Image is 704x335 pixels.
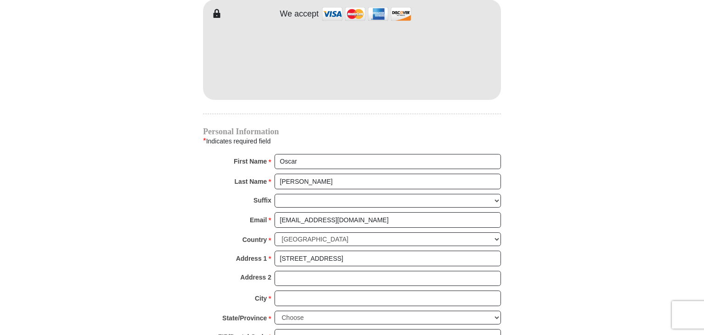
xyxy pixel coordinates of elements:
div: Indicates required field [203,135,501,147]
strong: First Name [234,155,267,168]
strong: Suffix [253,194,271,207]
strong: Address 1 [236,252,267,265]
h4: We accept [280,9,319,19]
strong: Email [250,214,267,226]
strong: Last Name [235,175,267,188]
img: credit cards accepted [321,4,412,24]
strong: City [255,292,267,305]
strong: State/Province [222,312,267,324]
strong: Country [242,233,267,246]
h4: Personal Information [203,128,501,135]
strong: Address 2 [240,271,271,284]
